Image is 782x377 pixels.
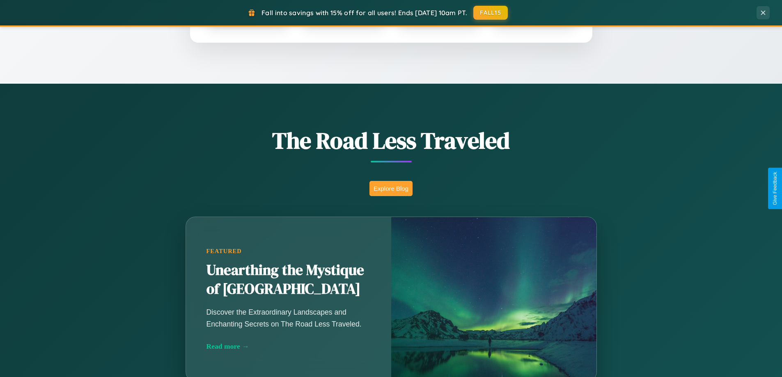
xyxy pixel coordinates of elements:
h1: The Road Less Traveled [145,125,638,156]
button: Explore Blog [369,181,413,196]
button: FALL15 [473,6,508,20]
span: Fall into savings with 15% off for all users! Ends [DATE] 10am PT. [261,9,467,17]
div: Read more → [206,342,371,351]
p: Discover the Extraordinary Landscapes and Enchanting Secrets on The Road Less Traveled. [206,306,371,329]
h2: Unearthing the Mystique of [GEOGRAPHIC_DATA] [206,261,371,299]
div: Give Feedback [772,172,778,205]
div: Featured [206,248,371,255]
